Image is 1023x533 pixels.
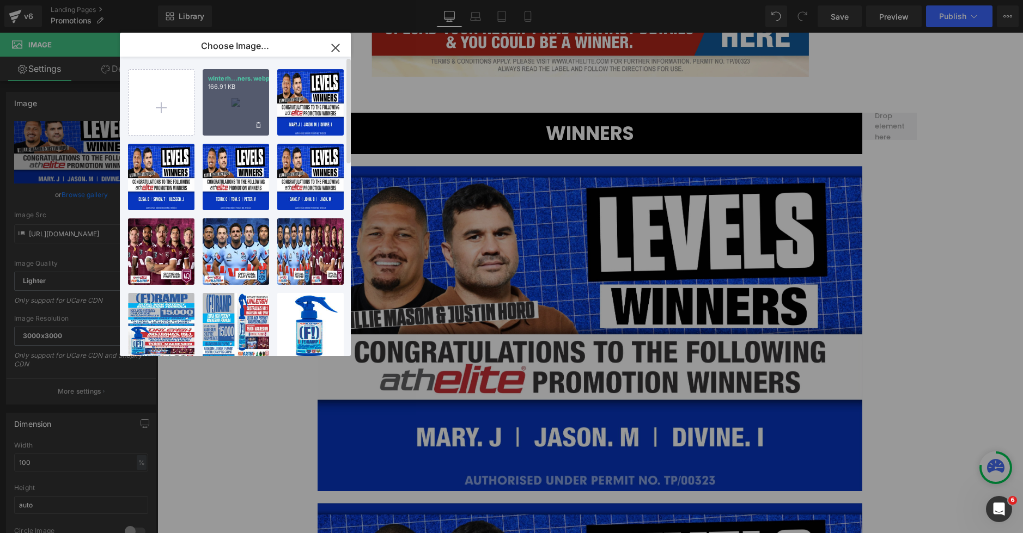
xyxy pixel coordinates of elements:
[208,75,264,83] p: winterh...ners.webp
[208,83,264,91] p: 166.91 KB
[388,87,477,114] strong: WINNERS
[986,496,1012,522] iframe: Intercom live chat
[201,40,269,51] p: Choose Image...
[1008,496,1017,505] span: 6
